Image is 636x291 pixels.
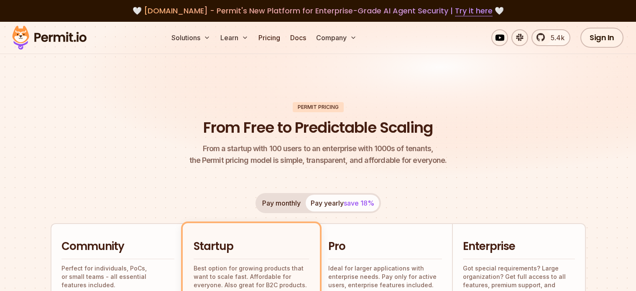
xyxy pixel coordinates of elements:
span: [DOMAIN_NAME] - Permit's New Platform for Enterprise-Grade AI Agent Security | [144,5,493,16]
button: Company [313,29,360,46]
button: Learn [217,29,252,46]
p: Best option for growing products that want to scale fast. Affordable for everyone. Also great for... [194,264,309,289]
a: Try it here [455,5,493,16]
h2: Enterprise [463,239,575,254]
h2: Pro [328,239,442,254]
span: From a startup with 100 users to an enterprise with 1000s of tenants, [189,143,447,155]
p: Ideal for larger applications with enterprise needs. Pay only for active users, enterprise featur... [328,264,442,289]
div: 🤍 🤍 [20,5,616,17]
a: Sign In [580,28,623,48]
button: Solutions [168,29,214,46]
h2: Community [61,239,174,254]
p: the Permit pricing model is simple, transparent, and affordable for everyone. [189,143,447,166]
a: Docs [287,29,309,46]
a: 5.4k [531,29,570,46]
img: Permit logo [8,23,90,52]
a: Pricing [255,29,284,46]
h2: Startup [194,239,309,254]
div: Permit Pricing [293,102,344,112]
h1: From Free to Predictable Scaling [203,117,433,138]
span: 5.4k [546,33,564,43]
p: Perfect for individuals, PoCs, or small teams - all essential features included. [61,264,174,289]
button: Pay monthly [257,195,306,211]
